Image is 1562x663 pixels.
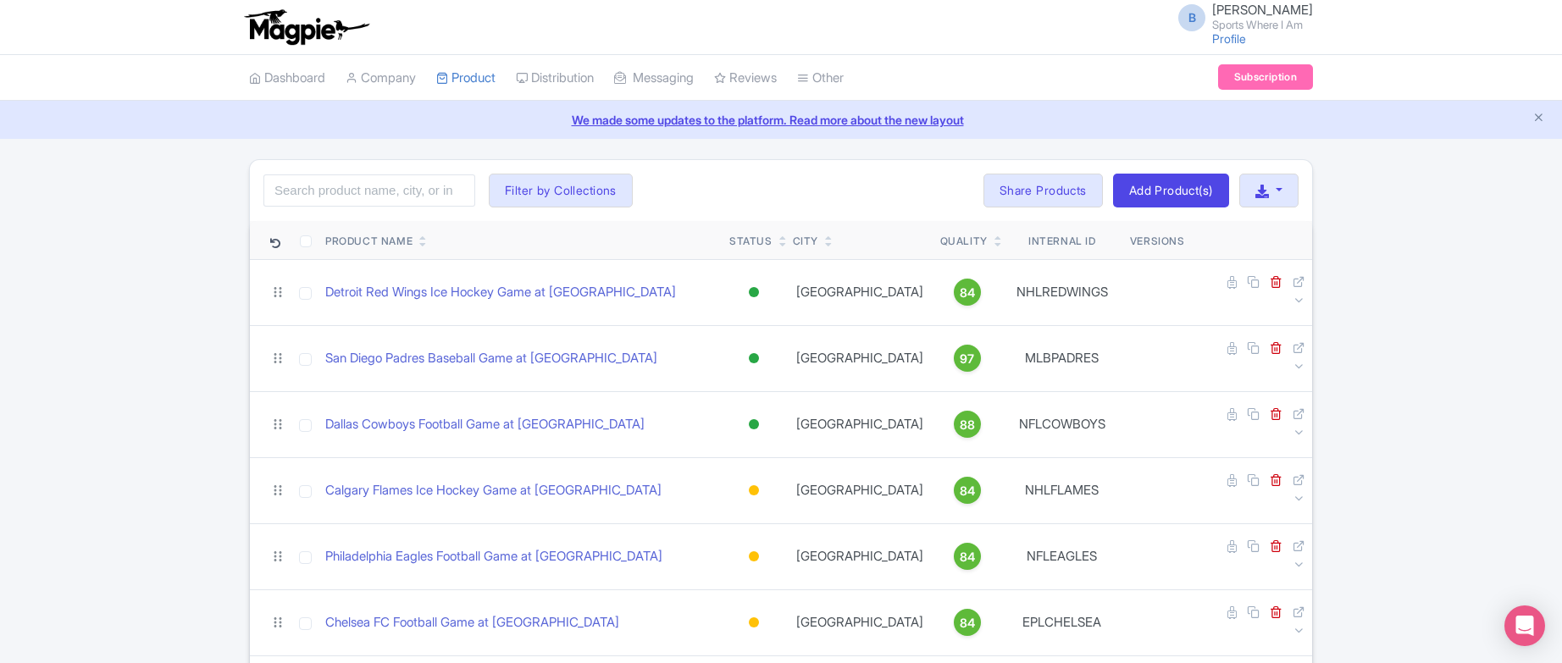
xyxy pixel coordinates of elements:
[745,346,762,371] div: Active
[960,548,975,566] span: 84
[1532,109,1545,129] button: Close announcement
[960,614,975,633] span: 84
[797,55,844,102] a: Other
[241,8,372,46] img: logo-ab69f6fb50320c5b225c76a69d11143b.png
[940,411,994,438] a: 88
[940,543,994,570] a: 84
[729,234,773,249] div: Status
[1178,4,1205,31] span: B
[786,259,933,325] td: [GEOGRAPHIC_DATA]
[745,478,762,503] div: Building
[960,350,974,368] span: 97
[745,611,762,635] div: Building
[786,589,933,655] td: [GEOGRAPHIC_DATA]
[786,523,933,589] td: [GEOGRAPHIC_DATA]
[745,412,762,437] div: Active
[1001,457,1123,523] td: NHLFLAMES
[940,477,994,504] a: 84
[1123,221,1192,260] th: Versions
[1504,605,1545,646] div: Open Intercom Messenger
[1218,64,1313,90] a: Subscription
[1001,221,1123,260] th: Internal ID
[960,482,975,500] span: 84
[325,415,645,434] a: Dallas Cowboys Football Game at [GEOGRAPHIC_DATA]
[1168,3,1313,30] a: B [PERSON_NAME] Sports Where I Am
[436,55,496,102] a: Product
[614,55,694,102] a: Messaging
[10,111,1552,129] a: We made some updates to the platform. Read more about the new layout
[1001,325,1123,391] td: MLBPADRES
[325,547,662,566] a: Philadelphia Eagles Football Game at [GEOGRAPHIC_DATA]
[1113,174,1229,207] a: Add Product(s)
[325,613,619,633] a: Chelsea FC Football Game at [GEOGRAPHIC_DATA]
[1001,391,1123,457] td: NFLCOWBOYS
[983,174,1103,207] a: Share Products
[745,544,762,569] div: Building
[786,457,933,523] td: [GEOGRAPHIC_DATA]
[940,609,994,636] a: 84
[1001,589,1123,655] td: EPLCHELSEA
[489,174,633,207] button: Filter by Collections
[516,55,594,102] a: Distribution
[793,234,818,249] div: City
[1212,2,1313,18] span: [PERSON_NAME]
[1001,259,1123,325] td: NHLREDWINGS
[960,284,975,302] span: 84
[325,481,662,500] a: Calgary Flames Ice Hockey Game at [GEOGRAPHIC_DATA]
[940,234,988,249] div: Quality
[960,416,975,434] span: 88
[1212,31,1246,46] a: Profile
[325,349,657,368] a: San Diego Padres Baseball Game at [GEOGRAPHIC_DATA]
[786,325,933,391] td: [GEOGRAPHIC_DATA]
[263,174,475,207] input: Search product name, city, or interal id
[940,345,994,372] a: 97
[249,55,325,102] a: Dashboard
[1001,523,1123,589] td: NFLEAGLES
[786,391,933,457] td: [GEOGRAPHIC_DATA]
[940,279,994,306] a: 84
[325,234,413,249] div: Product Name
[325,283,676,302] a: Detroit Red Wings Ice Hockey Game at [GEOGRAPHIC_DATA]
[1212,19,1313,30] small: Sports Where I Am
[745,280,762,305] div: Active
[714,55,777,102] a: Reviews
[346,55,416,102] a: Company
